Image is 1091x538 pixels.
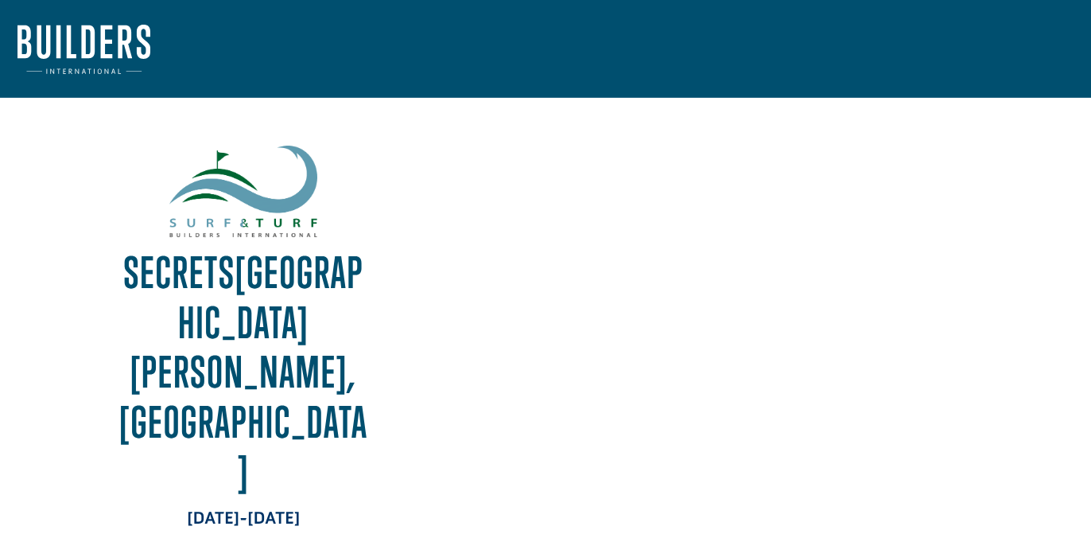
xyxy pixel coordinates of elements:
[119,247,368,497] strong: [GEOGRAPHIC_DATA][PERSON_NAME], [GEOGRAPHIC_DATA]
[187,507,301,528] span: [DATE]-[DATE]
[169,146,317,237] img: S&T 2023 web
[123,247,235,298] strong: Secrets
[418,170,975,483] iframe: 2026 Promo Surf & Turf
[17,25,150,74] img: Builders International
